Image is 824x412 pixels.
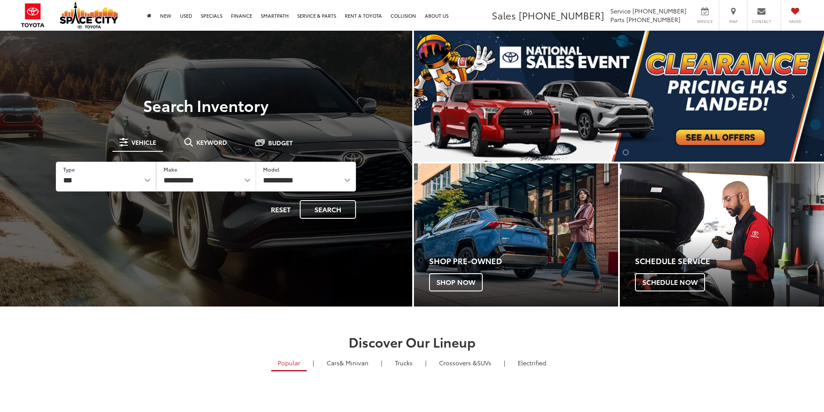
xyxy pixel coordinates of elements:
[786,19,805,24] span: Saved
[423,358,429,367] li: |
[263,166,279,173] label: Model
[695,19,715,24] span: Service
[414,163,618,307] a: Shop Pre-Owned Shop Now
[635,273,705,291] span: Schedule Now
[623,150,628,155] li: Go to slide number 2.
[414,48,475,144] button: Click to view previous picture.
[439,358,477,367] span: Crossovers &
[340,358,369,367] span: & Minivan
[626,15,680,24] span: [PHONE_NUMBER]
[429,257,618,265] h4: Shop Pre-Owned
[63,166,75,173] label: Type
[620,163,824,307] a: Schedule Service Schedule Now
[429,273,483,291] span: Shop Now
[263,200,298,219] button: Reset
[502,358,507,367] li: |
[388,355,419,370] a: Trucks
[164,166,177,173] label: Make
[311,358,316,367] li: |
[414,163,618,307] div: Toyota
[271,355,307,371] a: Popular
[131,139,156,145] span: Vehicle
[492,8,516,22] span: Sales
[107,335,717,349] h2: Discover Our Lineup
[36,96,376,114] h3: Search Inventory
[610,150,616,155] li: Go to slide number 1.
[60,2,118,29] img: Space City Toyota
[519,8,604,22] span: [PHONE_NUMBER]
[320,355,375,370] a: Cars
[196,139,227,145] span: Keyword
[300,200,356,219] button: Search
[635,257,824,265] h4: Schedule Service
[433,355,498,370] a: SUVs
[632,6,686,15] span: [PHONE_NUMBER]
[752,19,771,24] span: Contact
[379,358,385,367] li: |
[724,19,743,24] span: Map
[268,140,293,146] span: Budget
[610,15,625,24] span: Parts
[511,355,553,370] a: Electrified
[763,48,824,144] button: Click to view next picture.
[610,6,631,15] span: Service
[620,163,824,307] div: Toyota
